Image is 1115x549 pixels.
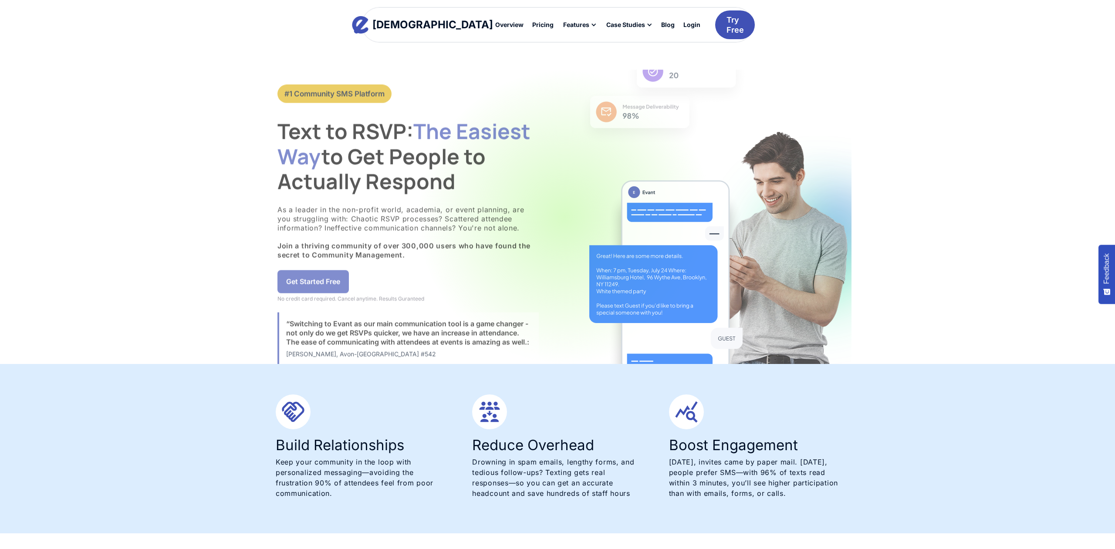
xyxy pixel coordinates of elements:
a: Try Free [715,10,755,40]
span: Feedback [1103,253,1111,284]
div: Login [683,22,700,28]
span: The Easiest Way [277,117,530,171]
h1: Text to RSVP: to Get People to Actually Respond [277,119,539,194]
div: Blog [661,22,675,28]
div: No credit card required. Cancel anytime. Results Guranteed [277,295,539,302]
div: Try Free [726,15,744,35]
a: home [360,16,485,34]
p: Drowning in spam emails, lengthy forms, and tedious follow-ups? Texting gets real responses—so yo... [472,457,642,498]
div: #1 Community SMS Platform [284,89,385,99]
p: [DATE], invites came by paper mail. [DATE], people prefer SMS—with 96% of texts read within 3 min... [669,457,839,498]
h3: Build Relationships [276,438,446,452]
div: Case Studies [601,17,657,32]
p: As a leader in the non-profit world, academia, or event planning, are you struggling with: Chaoti... [277,205,539,259]
a: Overview [491,17,528,32]
p: Keep your community in the loop with personalized messaging—avoiding the frustration 90% of atten... [276,457,446,498]
div: Overview [495,22,524,28]
a: Pricing [528,17,558,32]
div: Case Studies [606,22,645,28]
div: Features [558,17,601,32]
a: Login [679,17,705,32]
div: Features [563,22,589,28]
div: “Switching to Evant as our main communication tool is a game changer - not only do we get RSVPs q... [286,320,532,347]
a: Get Started Free [277,270,349,293]
h3: Reduce Overhead [472,438,642,452]
div: [DEMOGRAPHIC_DATA] [372,20,493,30]
h3: Boost Engagement [669,438,839,452]
div: [PERSON_NAME], Avon-[GEOGRAPHIC_DATA] #542 [286,350,532,358]
div: Pricing [532,22,554,28]
button: Feedback - Show survey [1098,245,1115,304]
a: #1 Community SMS Platform [277,84,392,103]
a: Blog [657,17,679,32]
strong: Join a thriving community of over 300,000 users who have found the secret to Community Management. [277,242,530,259]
